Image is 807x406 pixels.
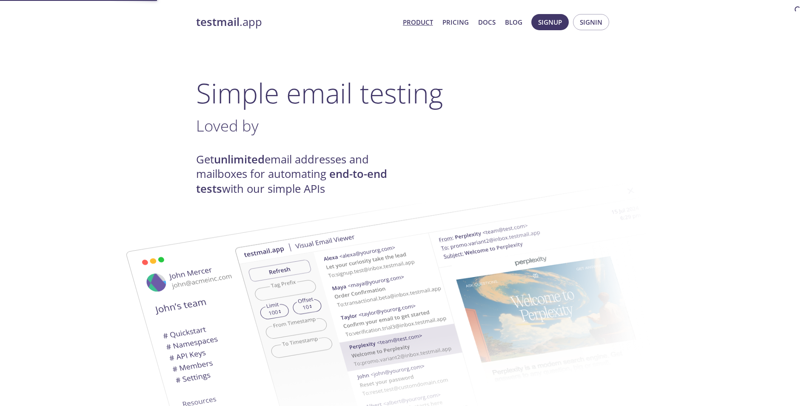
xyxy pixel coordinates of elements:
[196,14,240,29] strong: testmail
[214,152,265,167] strong: unlimited
[442,17,469,28] a: Pricing
[505,17,522,28] a: Blog
[196,77,611,109] h1: Simple email testing
[403,17,433,28] a: Product
[196,115,259,136] span: Loved by
[196,152,404,196] h4: Get email addresses and mailboxes for automating with our simple APIs
[538,17,562,28] span: Signup
[531,14,569,30] button: Signup
[196,15,396,29] a: testmail.app
[573,14,609,30] button: Signin
[478,17,496,28] a: Docs
[580,17,602,28] span: Signin
[196,166,387,196] strong: end-to-end tests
